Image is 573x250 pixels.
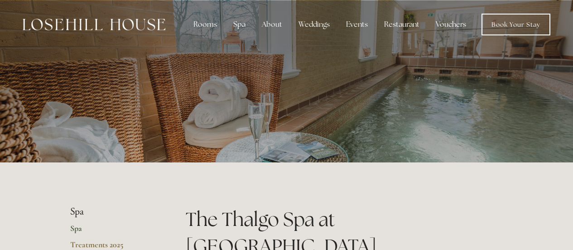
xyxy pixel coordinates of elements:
[70,223,157,240] a: Spa
[482,14,550,35] a: Book Your Stay
[377,15,427,34] div: Restaurant
[255,15,289,34] div: About
[226,15,253,34] div: Spa
[291,15,337,34] div: Weddings
[429,15,473,34] a: Vouchers
[70,206,157,218] li: Spa
[186,15,224,34] div: Rooms
[339,15,375,34] div: Events
[23,19,165,30] img: Losehill House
